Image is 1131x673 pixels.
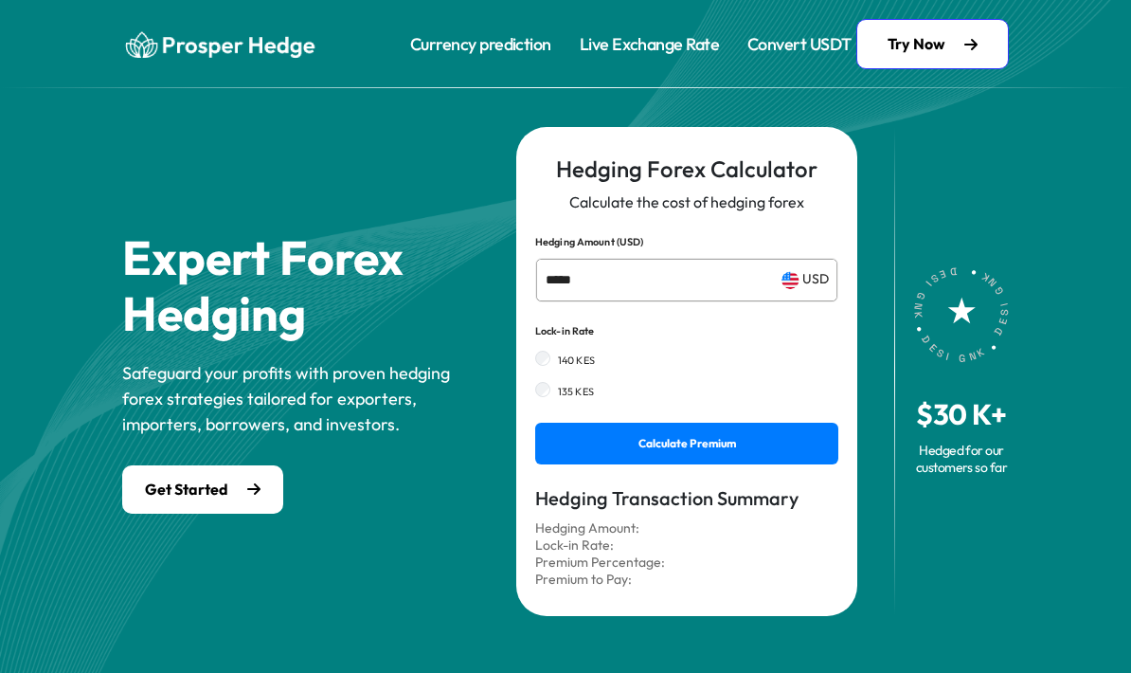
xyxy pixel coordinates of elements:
[856,19,1009,69] a: Try Now
[535,519,838,537] p: Hedging Amount:
[535,155,838,183] h4: Hedging Forex Calculator
[122,229,473,341] h1: Expert Forex Hedging
[122,360,488,437] p: Safeguard your profits with proven hedging forex strategies tailored for exporters, importers, bo...
[914,267,1009,363] img: designk-icon
[410,31,551,57] a: Currency prediction
[535,423,838,464] button: Calculate Premium
[535,487,838,510] h4: Hedging Transaction Summary
[122,29,315,60] img: Logo
[747,31,852,57] a: Convert USDT
[914,442,1009,476] p: Hedged for our customers so far
[535,236,643,248] label: Hedging Amount (USD)
[580,31,719,57] a: Live Exchange Rate
[535,537,838,554] p: Lock-in Rate:
[781,272,799,290] img: us-flag
[535,191,838,213] p: Calculate the cost of hedging forex
[558,355,595,367] label: 140 KES
[802,271,829,288] span: USD
[535,554,838,571] p: Premium Percentage:
[122,465,283,514] a: Get Started
[535,325,594,337] label: Lock-in Rate
[558,386,594,398] label: 135 KES
[914,400,1009,428] h3: $30 K+
[535,571,838,588] p: Premium to Pay:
